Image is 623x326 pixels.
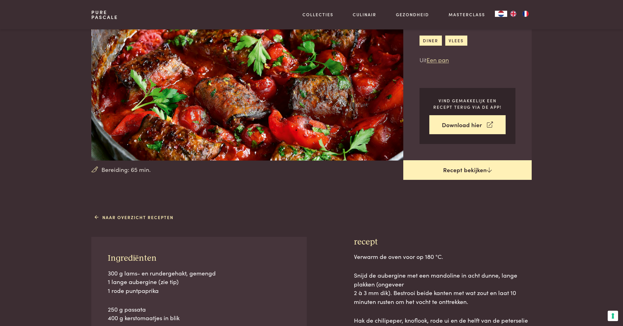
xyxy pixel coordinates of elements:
[420,36,442,46] a: diner
[108,254,157,263] span: Ingrediënten
[427,55,449,64] a: Een pan
[429,115,506,135] a: Download hier
[91,10,118,20] a: PurePascale
[403,160,532,180] a: Recept bekijken
[108,286,159,294] span: 1 rode puntpaprika
[445,36,467,46] a: vlees
[354,288,516,305] span: 2 à 3 mm dik). Bestrooi beide kanten met wat zout en laat 10 minuten rusten om het vocht te ontt...
[353,11,376,18] a: Culinair
[108,313,180,322] span: 400 g kerstomaatjes in blik
[354,271,517,288] span: Snijd de aubergine met een mandoline in acht dunne, lange plakken (ongeveer
[429,97,506,110] p: Vind gemakkelijk een recept terug via de app!
[354,237,532,248] h3: recept
[495,11,507,17] a: NL
[108,277,179,286] span: 1 lange aubergine (zie tip)
[101,165,151,174] span: Bereiding: 65 min.
[449,11,485,18] a: Masterclass
[495,11,532,17] aside: Language selected: Nederlands
[108,269,216,277] span: 300 g lams- en rundergehakt, gemengd
[396,11,429,18] a: Gezondheid
[108,305,146,313] span: 250 g passata
[302,11,333,18] a: Collecties
[519,11,532,17] a: FR
[495,11,507,17] div: Language
[507,11,519,17] a: EN
[608,311,618,321] button: Uw voorkeuren voor toestemming voor trackingtechnologieën
[420,55,515,64] p: Uit
[354,252,443,260] span: Verwarm de oven voor op 180 °C.
[95,214,173,221] a: Naar overzicht recepten
[507,11,532,17] ul: Language list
